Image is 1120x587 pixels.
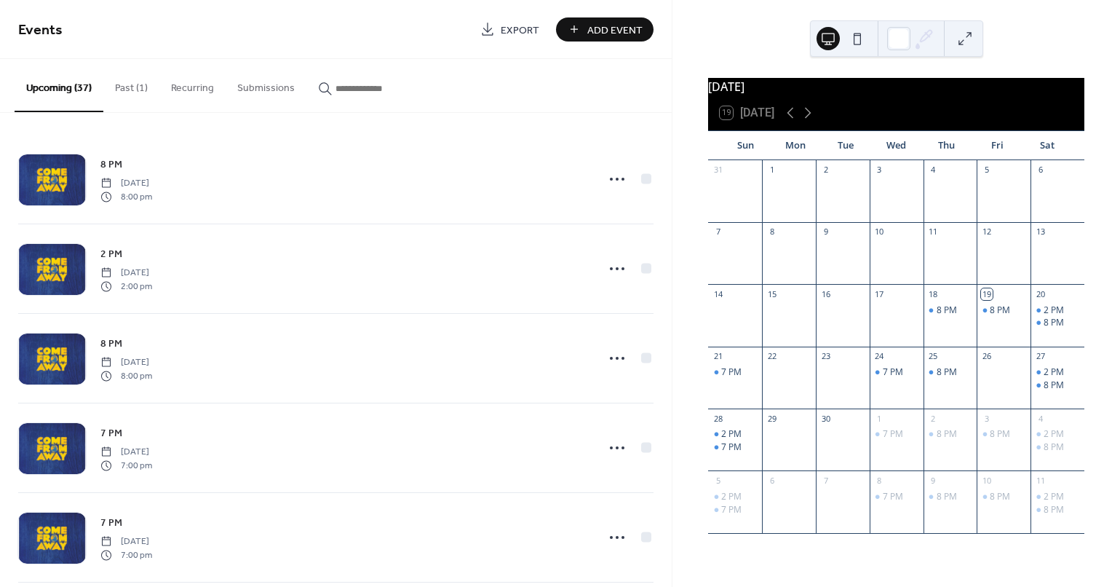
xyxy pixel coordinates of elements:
div: Tue [821,131,871,160]
div: 9 [928,475,939,486]
div: 7 PM [708,504,762,516]
div: 8 PM [924,428,977,441]
div: 3 [981,413,992,424]
div: 2 [820,165,831,176]
span: 2 PM [100,247,122,262]
div: 8 PM [990,428,1010,441]
div: 8 PM [1030,441,1084,454]
div: 7 PM [883,491,903,503]
div: 7 PM [721,504,742,516]
div: 7 PM [708,441,762,454]
span: [DATE] [100,535,152,548]
div: 9 [820,226,831,237]
div: Sun [720,131,770,160]
div: 13 [1035,226,1046,237]
span: 7:00 pm [100,459,152,472]
span: 8 PM [100,157,122,173]
div: 8 PM [937,491,957,503]
div: 8 PM [977,428,1030,441]
div: 2 PM [1030,428,1084,441]
div: 4 [928,165,939,176]
a: 8 PM [100,335,122,352]
div: 5 [981,165,992,176]
button: Submissions [226,59,306,111]
a: Export [469,17,550,42]
button: Upcoming (37) [15,59,103,112]
span: Add Event [587,23,643,38]
div: 30 [820,413,831,424]
span: 7 PM [100,426,122,441]
button: Recurring [159,59,226,111]
div: 10 [874,226,885,237]
div: 7 [820,475,831,486]
div: 2 PM [1044,366,1064,379]
div: 4 [1035,413,1046,424]
span: [DATE] [100,446,152,459]
div: Wed [871,131,921,160]
div: 2 PM [1030,491,1084,503]
div: 7 PM [870,428,924,441]
div: 8 PM [1044,504,1064,516]
div: 7 PM [708,366,762,379]
div: 27 [1035,351,1046,362]
div: 8 PM [924,491,977,503]
div: 2 PM [1044,304,1064,317]
span: 7 PM [100,516,122,531]
div: 20 [1035,288,1046,299]
div: 6 [1035,165,1046,176]
span: 7:00 pm [100,548,152,562]
div: Thu [921,131,972,160]
div: 6 [766,475,777,486]
div: 2 PM [721,491,742,503]
div: 15 [766,288,777,299]
div: 8 PM [977,491,1030,503]
div: 8 PM [1044,379,1064,392]
div: 2 PM [708,428,762,441]
div: 2 PM [708,491,762,503]
div: 10 [981,475,992,486]
span: [DATE] [100,267,152,280]
div: 16 [820,288,831,299]
div: 8 PM [937,304,957,317]
div: 25 [928,351,939,362]
div: 2 PM [1044,491,1064,503]
div: 7 PM [870,366,924,379]
div: 17 [874,288,885,299]
div: Fri [972,131,1022,160]
button: Add Event [556,17,654,42]
div: 8 PM [1044,317,1064,329]
div: 7 PM [721,366,742,379]
div: 11 [928,226,939,237]
div: 29 [766,413,777,424]
div: 26 [981,351,992,362]
div: 8 PM [977,304,1030,317]
div: 8 PM [1030,504,1084,516]
div: 18 [928,288,939,299]
div: 8 PM [990,491,1010,503]
div: [DATE] [708,78,1084,95]
div: 2 [928,413,939,424]
div: 31 [712,165,723,176]
a: 8 PM [100,156,122,173]
div: 7 [712,226,723,237]
div: 7 PM [870,491,924,503]
div: 8 [874,475,885,486]
div: 8 PM [937,428,957,441]
div: 8 PM [924,304,977,317]
a: 2 PM [100,245,122,262]
div: 8 PM [924,366,977,379]
div: Mon [771,131,821,160]
span: Events [18,16,63,44]
div: 2 PM [1044,428,1064,441]
div: 1 [874,413,885,424]
div: 22 [766,351,777,362]
div: 2 PM [1030,366,1084,379]
div: 1 [766,165,777,176]
div: 14 [712,288,723,299]
div: 28 [712,413,723,424]
div: 11 [1035,475,1046,486]
div: 8 PM [1030,317,1084,329]
div: 7 PM [883,428,903,441]
div: 2 PM [721,428,742,441]
div: 8 PM [990,304,1010,317]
